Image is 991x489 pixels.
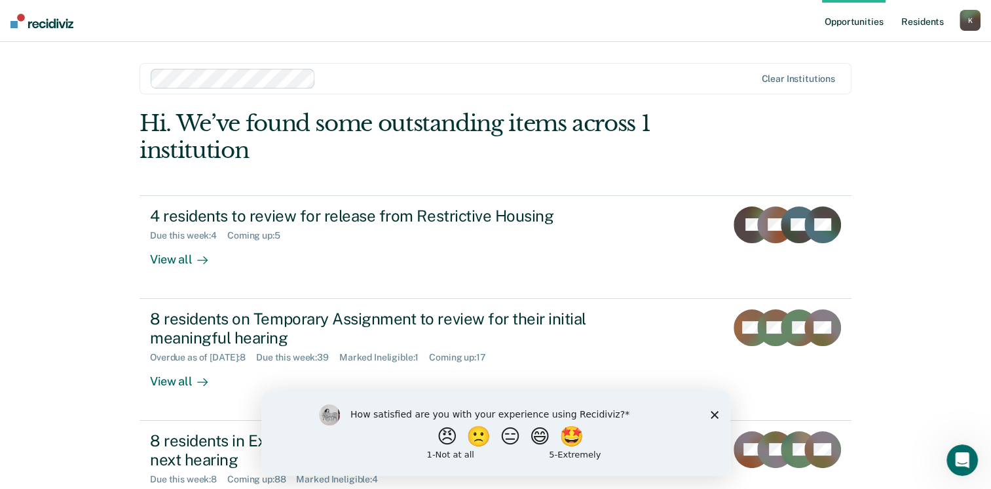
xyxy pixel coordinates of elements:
div: Coming up : 88 [227,474,296,485]
div: Coming up : 5 [227,230,291,241]
iframe: Survey by Kim from Recidiviz [261,391,730,476]
iframe: Intercom live chat [946,444,978,476]
div: Hi. We’ve found some outstanding items across 1 institution [140,110,709,164]
div: View all [150,241,223,267]
div: Clear institutions [761,73,835,85]
button: K [960,10,981,31]
div: Coming up : 17 [429,352,496,363]
img: Recidiviz [10,14,73,28]
div: Due this week : 8 [150,474,227,485]
a: 8 residents on Temporary Assignment to review for their initial meaningful hearingOverdue as of [... [140,299,851,421]
div: 8 residents in Extended Restrictive Housing to review for their next hearing [150,431,610,469]
div: View all [150,363,223,389]
div: Marked Ineligible : 4 [296,474,388,485]
div: 4 residents to review for release from Restrictive Housing [150,206,610,225]
div: 8 residents on Temporary Assignment to review for their initial meaningful hearing [150,309,610,347]
div: Marked Ineligible : 1 [339,352,429,363]
div: Due this week : 4 [150,230,227,241]
div: Overdue as of [DATE] : 8 [150,352,256,363]
div: Due this week : 39 [256,352,339,363]
a: 4 residents to review for release from Restrictive HousingDue this week:4Coming up:5View all [140,195,851,299]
